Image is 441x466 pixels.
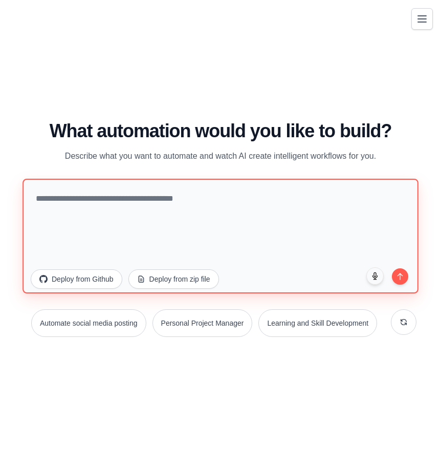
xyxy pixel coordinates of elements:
button: Deploy from zip file [128,269,219,289]
h1: What automation would you like to build? [25,121,416,141]
button: Deploy from Github [31,269,122,289]
iframe: Chat Widget [390,417,441,466]
button: Personal Project Manager [152,309,253,337]
button: Automate social media posting [31,309,146,337]
button: Toggle navigation [411,8,433,30]
p: Describe what you want to automate and watch AI create intelligent workflows for you. [49,150,392,163]
button: Learning and Skill Development [258,309,377,337]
